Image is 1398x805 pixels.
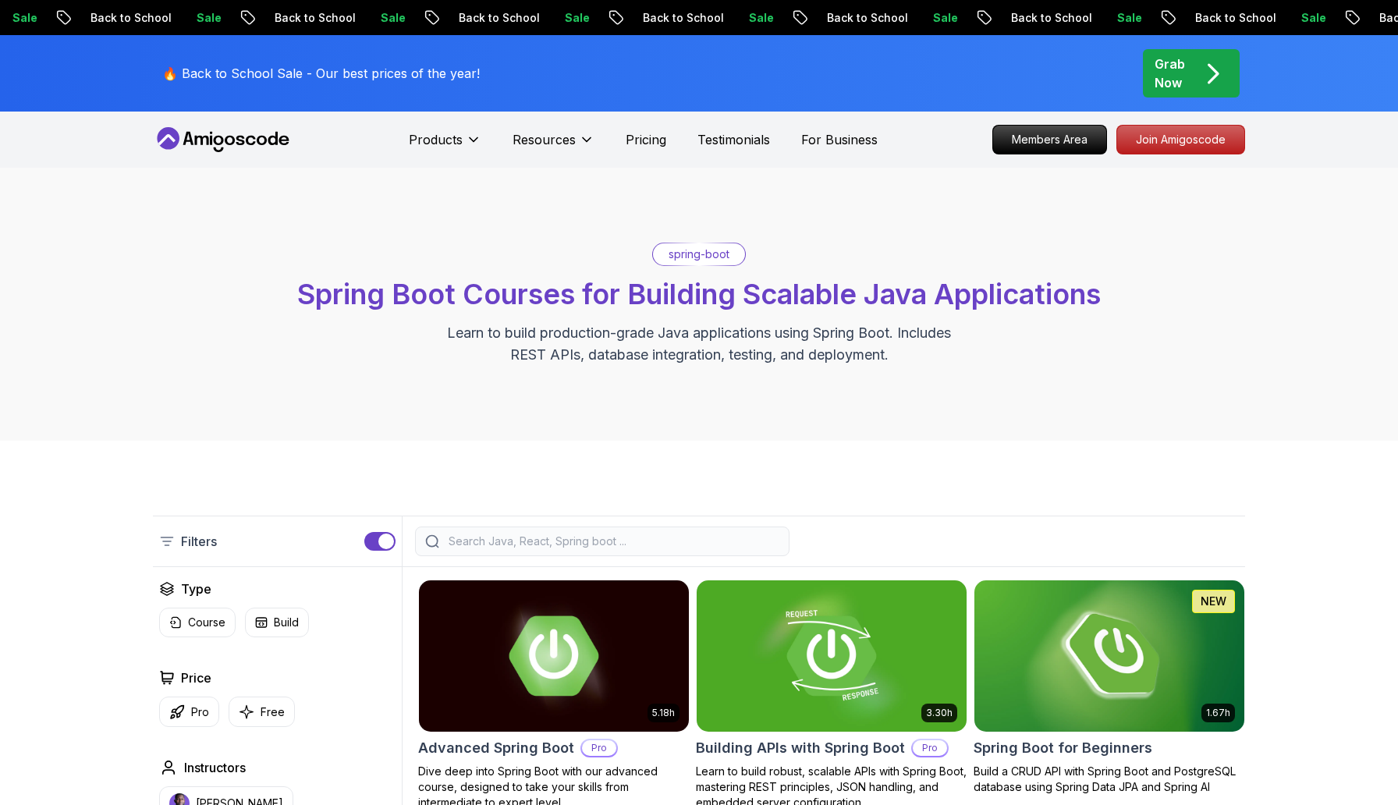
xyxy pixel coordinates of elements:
p: Resources [513,130,576,149]
p: 3.30h [926,707,953,719]
input: Search Java, React, Spring boot ... [445,534,779,549]
p: Sale [736,10,786,26]
p: Back to School [446,10,552,26]
a: Members Area [992,125,1107,154]
p: Pro [582,740,616,756]
a: Join Amigoscode [1116,125,1245,154]
button: Build [245,608,309,637]
p: 🔥 Back to School Sale - Our best prices of the year! [162,64,480,83]
p: Sale [368,10,418,26]
p: 1.67h [1206,707,1230,719]
p: Learn to build production-grade Java applications using Spring Boot. Includes REST APIs, database... [437,322,961,366]
p: Sale [184,10,234,26]
img: Spring Boot for Beginners card [974,580,1244,732]
a: For Business [801,130,878,149]
p: 5.18h [652,707,675,719]
span: Spring Boot Courses for Building Scalable Java Applications [297,277,1101,311]
p: Pro [913,740,947,756]
p: Sale [552,10,602,26]
p: Sale [921,10,970,26]
button: Pro [159,697,219,727]
a: Spring Boot for Beginners card1.67hNEWSpring Boot for BeginnersBuild a CRUD API with Spring Boot ... [974,580,1245,795]
p: Free [261,704,285,720]
p: NEW [1201,594,1226,609]
p: spring-boot [669,246,729,262]
h2: Building APIs with Spring Boot [696,737,905,759]
p: Build a CRUD API with Spring Boot and PostgreSQL database using Spring Data JPA and Spring AI [974,764,1245,795]
p: Course [188,615,225,630]
p: Back to School [262,10,368,26]
p: Back to School [999,10,1105,26]
p: Back to School [78,10,184,26]
h2: Type [181,580,211,598]
img: Building APIs with Spring Boot card [697,580,967,732]
p: Back to School [630,10,736,26]
h2: Spring Boot for Beginners [974,737,1152,759]
a: Testimonials [697,130,770,149]
h2: Price [181,668,211,687]
p: Back to School [1183,10,1289,26]
p: Products [409,130,463,149]
p: Back to School [814,10,921,26]
p: Members Area [993,126,1106,154]
h2: Advanced Spring Boot [418,737,574,759]
p: Pro [191,704,209,720]
button: Resources [513,130,594,161]
h2: Instructors [184,758,246,777]
a: Pricing [626,130,666,149]
p: Filters [181,532,217,551]
p: Build [274,615,299,630]
p: Grab Now [1155,55,1185,92]
p: Sale [1105,10,1155,26]
p: Sale [1289,10,1339,26]
button: Free [229,697,295,727]
button: Course [159,608,236,637]
img: Advanced Spring Boot card [419,580,689,732]
button: Products [409,130,481,161]
p: Join Amigoscode [1117,126,1244,154]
